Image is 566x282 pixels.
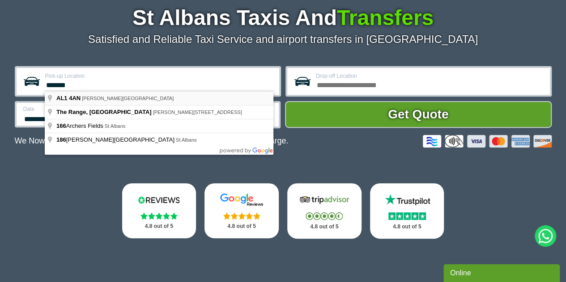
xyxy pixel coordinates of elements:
[56,136,176,143] span: [PERSON_NAME][GEOGRAPHIC_DATA]
[23,106,138,112] label: Date
[122,183,196,238] a: Reviews.io Stars 4.8 out of 5
[15,33,552,46] p: Satisfied and Reliable Taxi Service and airport transfers in [GEOGRAPHIC_DATA]
[105,123,125,129] span: St Albans
[423,135,552,147] img: Credit And Debit Cards
[15,7,552,29] h1: St Albans Taxis And
[337,6,434,29] span: Transfers
[56,95,81,101] span: AL1 4AN
[388,212,426,220] img: Stars
[443,262,562,282] iframe: chat widget
[45,73,274,79] label: Pick-up Location
[132,193,186,206] img: Reviews.io
[132,221,187,232] p: 4.8 out of 5
[153,109,242,115] span: [PERSON_NAME][STREET_ADDRESS]
[223,212,260,219] img: Stars
[15,136,289,146] p: We Now Accept Card & Contactless Payment In
[380,193,434,206] img: Trustpilot
[56,122,105,129] span: Archers Fields
[176,137,196,143] span: St Albans
[140,212,178,219] img: Stars
[298,193,351,206] img: Tripadvisor
[285,101,552,128] button: Get Quote
[297,221,352,232] p: 4.8 out of 5
[56,136,66,143] span: 186
[204,183,279,238] a: Google Stars 4.8 out of 5
[380,221,434,232] p: 4.8 out of 5
[82,96,174,101] span: [PERSON_NAME][GEOGRAPHIC_DATA]
[214,221,269,232] p: 4.8 out of 5
[316,73,545,79] label: Drop-off Location
[56,122,66,129] span: 166
[370,183,444,239] a: Trustpilot Stars 4.8 out of 5
[287,183,362,239] a: Tripadvisor Stars 4.8 out of 5
[215,193,268,206] img: Google
[306,212,343,220] img: Stars
[56,109,152,115] span: The Range, [GEOGRAPHIC_DATA]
